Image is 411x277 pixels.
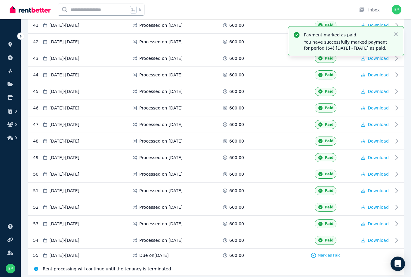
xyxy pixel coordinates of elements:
[304,39,388,51] p: You have successfully marked payment for period (54) [DATE] - [DATE] as paid.
[229,88,244,94] span: 600.00
[325,89,333,94] span: Paid
[325,155,333,160] span: Paid
[368,56,389,61] span: Download
[49,188,79,194] span: [DATE] - [DATE]
[361,72,389,78] button: Download
[368,106,389,110] span: Download
[325,72,333,77] span: Paid
[361,22,389,28] button: Download
[229,155,244,161] span: 600.00
[139,39,183,45] span: Processed on [DATE]
[368,122,389,127] span: Download
[49,237,79,243] span: [DATE] - [DATE]
[139,204,183,210] span: Processed on [DATE]
[33,186,42,195] div: 51
[49,171,79,177] span: [DATE] - [DATE]
[361,221,389,227] button: Download
[361,155,389,161] button: Download
[229,138,244,144] span: 600.00
[33,170,42,179] div: 50
[325,172,333,177] span: Paid
[361,204,389,210] button: Download
[368,23,389,28] span: Download
[49,155,79,161] span: [DATE] - [DATE]
[33,236,42,245] div: 54
[368,238,389,243] span: Download
[139,105,183,111] span: Processed on [DATE]
[361,171,389,177] button: Download
[139,171,183,177] span: Processed on [DATE]
[33,70,42,79] div: 44
[33,37,42,46] div: 42
[139,252,169,258] span: Due on [DATE]
[33,87,42,96] div: 45
[229,55,244,61] span: 600.00
[325,56,333,61] span: Paid
[49,22,79,28] span: [DATE] - [DATE]
[139,155,183,161] span: Processed on [DATE]
[49,55,79,61] span: [DATE] - [DATE]
[392,5,401,14] img: Earthgold Pty Ltd
[229,22,244,28] span: 600.00
[33,252,42,258] div: 55
[139,88,183,94] span: Processed on [DATE]
[368,172,389,177] span: Download
[49,138,79,144] span: [DATE] - [DATE]
[361,237,389,243] button: Download
[325,238,333,243] span: Paid
[49,88,79,94] span: [DATE] - [DATE]
[49,221,79,227] span: [DATE] - [DATE]
[325,122,333,127] span: Paid
[229,252,244,258] span: 600.00
[6,264,15,273] img: Earthgold Pty Ltd
[139,221,183,227] span: Processed on [DATE]
[139,237,183,243] span: Processed on [DATE]
[139,55,183,61] span: Processed on [DATE]
[391,257,405,271] div: Open Intercom Messenger
[229,221,244,227] span: 600.00
[33,103,42,112] div: 46
[139,138,183,144] span: Processed on [DATE]
[43,266,171,272] span: Rent processing will continue until the tenancy is terminated
[361,88,389,94] button: Download
[139,188,183,194] span: Processed on [DATE]
[325,106,333,110] span: Paid
[361,188,389,194] button: Download
[361,105,389,111] button: Download
[229,237,244,243] span: 600.00
[368,221,389,226] span: Download
[229,72,244,78] span: 600.00
[139,7,141,12] span: k
[33,203,42,212] div: 52
[325,139,333,143] span: Paid
[33,54,42,63] div: 43
[49,105,79,111] span: [DATE] - [DATE]
[359,7,380,13] div: Inbox
[49,39,79,45] span: [DATE] - [DATE]
[368,72,389,77] span: Download
[304,32,388,38] p: Payment marked as paid.
[368,155,389,160] span: Download
[229,105,244,111] span: 600.00
[139,72,183,78] span: Processed on [DATE]
[33,219,42,228] div: 53
[33,21,42,30] div: 41
[325,188,333,193] span: Paid
[361,122,389,128] button: Download
[361,138,389,144] button: Download
[325,205,333,210] span: Paid
[229,171,244,177] span: 600.00
[368,205,389,210] span: Download
[325,221,333,226] span: Paid
[49,252,79,258] span: [DATE] - [DATE]
[229,204,244,210] span: 600.00
[49,204,79,210] span: [DATE] - [DATE]
[368,188,389,193] span: Download
[49,122,79,128] span: [DATE] - [DATE]
[139,122,183,128] span: Processed on [DATE]
[33,153,42,162] div: 49
[368,89,389,94] span: Download
[33,137,42,146] div: 48
[229,39,244,45] span: 600.00
[318,253,341,258] span: Mark as Paid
